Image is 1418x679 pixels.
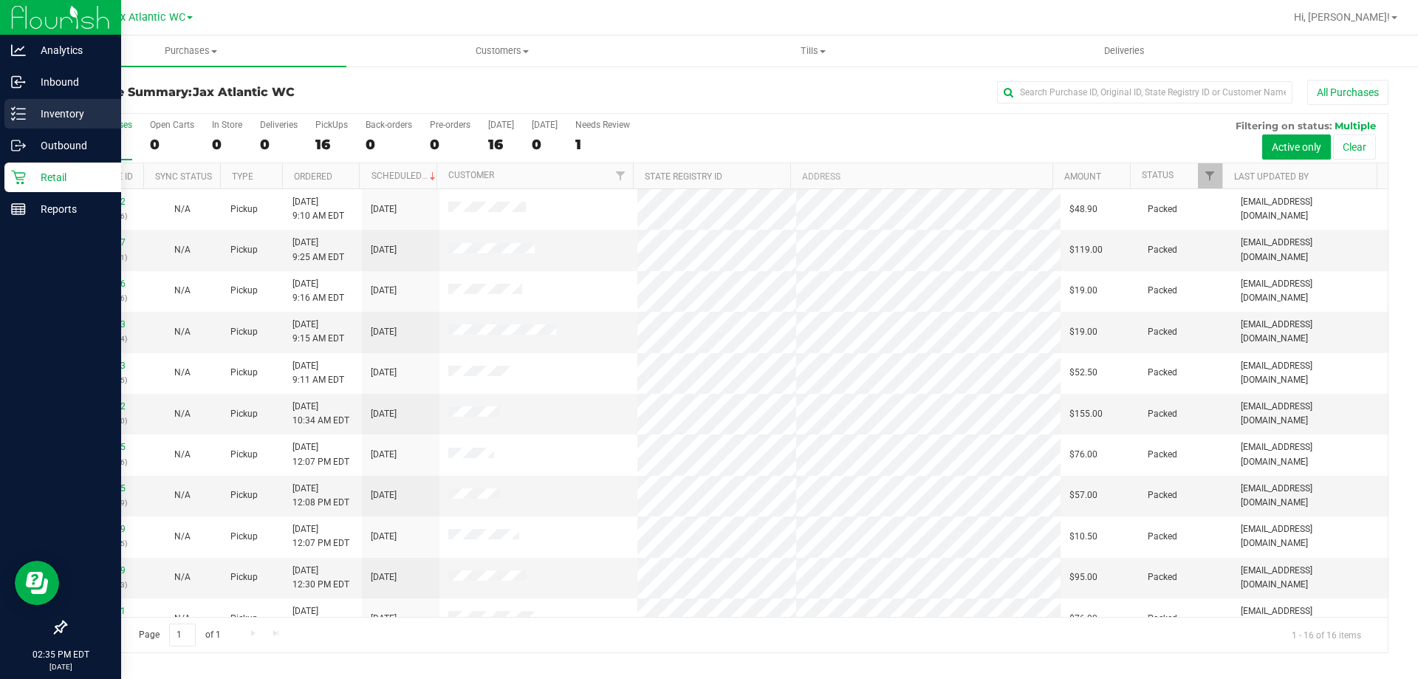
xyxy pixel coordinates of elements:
[1241,359,1379,387] span: [EMAIL_ADDRESS][DOMAIN_NAME]
[84,237,126,248] a: 12022327
[84,606,126,616] a: 12025021
[1069,530,1097,544] span: $10.50
[1064,171,1101,182] a: Amount
[532,120,558,130] div: [DATE]
[11,202,26,216] inline-svg: Reports
[11,170,26,185] inline-svg: Retail
[1069,366,1097,380] span: $52.50
[260,136,298,153] div: 0
[1069,488,1097,502] span: $57.00
[371,325,397,339] span: [DATE]
[260,120,298,130] div: Deliveries
[11,43,26,58] inline-svg: Analytics
[230,530,258,544] span: Pickup
[292,440,349,468] span: [DATE] 12:07 PM EDT
[174,325,191,339] button: N/A
[366,120,412,130] div: Back-orders
[1069,202,1097,216] span: $48.90
[174,245,191,255] span: Not Applicable
[790,163,1052,189] th: Address
[1069,612,1097,626] span: $76.00
[488,136,514,153] div: 16
[1241,482,1379,510] span: [EMAIL_ADDRESS][DOMAIN_NAME]
[174,366,191,380] button: N/A
[371,202,397,216] span: [DATE]
[292,522,349,550] span: [DATE] 12:07 PM EDT
[371,448,397,462] span: [DATE]
[1307,80,1388,105] button: All Purchases
[26,168,114,186] p: Retail
[84,524,126,534] a: 12023819
[174,449,191,460] span: Not Applicable
[150,120,194,130] div: Open Carts
[1069,407,1103,421] span: $155.00
[230,325,258,339] span: Pickup
[174,531,191,542] span: Not Applicable
[65,86,506,99] h3: Purchase Summary:
[230,366,258,380] span: Pickup
[35,44,346,58] span: Purchases
[1241,236,1379,264] span: [EMAIL_ADDRESS][DOMAIN_NAME]
[1069,570,1097,584] span: $95.00
[1241,440,1379,468] span: [EMAIL_ADDRESS][DOMAIN_NAME]
[1148,284,1177,298] span: Packed
[230,202,258,216] span: Pickup
[1294,11,1390,23] span: Hi, [PERSON_NAME]!
[230,448,258,462] span: Pickup
[1198,163,1222,188] a: Filter
[292,236,344,264] span: [DATE] 9:25 AM EDT
[1148,366,1177,380] span: Packed
[174,367,191,378] span: Not Applicable
[11,138,26,153] inline-svg: Outbound
[1148,530,1177,544] span: Packed
[174,409,191,419] span: Not Applicable
[174,613,191,624] span: Not Applicable
[1333,134,1376,160] button: Clear
[292,604,344,632] span: [DATE] 1:49 PM EDT
[1069,448,1097,462] span: $76.00
[174,448,191,462] button: N/A
[26,200,114,218] p: Reports
[645,171,722,182] a: State Registry ID
[1241,604,1379,632] span: [EMAIL_ADDRESS][DOMAIN_NAME]
[1148,488,1177,502] span: Packed
[347,44,657,58] span: Customers
[1148,202,1177,216] span: Packed
[1241,400,1379,428] span: [EMAIL_ADDRESS][DOMAIN_NAME]
[174,243,191,257] button: N/A
[232,171,253,182] a: Type
[371,171,439,181] a: Scheduled
[174,530,191,544] button: N/A
[371,407,397,421] span: [DATE]
[1069,243,1103,257] span: $119.00
[26,41,114,59] p: Analytics
[1241,195,1379,223] span: [EMAIL_ADDRESS][DOMAIN_NAME]
[174,407,191,421] button: N/A
[174,490,191,500] span: Not Applicable
[371,366,397,380] span: [DATE]
[1241,522,1379,550] span: [EMAIL_ADDRESS][DOMAIN_NAME]
[1234,171,1309,182] a: Last Updated By
[1148,612,1177,626] span: Packed
[430,136,470,153] div: 0
[448,170,494,180] a: Customer
[84,197,126,207] a: 12022232
[35,35,346,66] a: Purchases
[26,105,114,123] p: Inventory
[174,202,191,216] button: N/A
[1148,325,1177,339] span: Packed
[292,359,344,387] span: [DATE] 9:11 AM EDT
[174,570,191,584] button: N/A
[174,572,191,582] span: Not Applicable
[84,401,126,412] a: 12023282
[15,561,59,605] iframe: Resource center
[84,565,126,576] a: 12024389
[230,612,258,626] span: Pickup
[371,612,397,626] span: [DATE]
[1241,277,1379,305] span: [EMAIL_ADDRESS][DOMAIN_NAME]
[1084,44,1165,58] span: Deliveries
[1142,170,1174,180] a: Status
[1148,448,1177,462] span: Packed
[371,488,397,502] span: [DATE]
[230,243,258,257] span: Pickup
